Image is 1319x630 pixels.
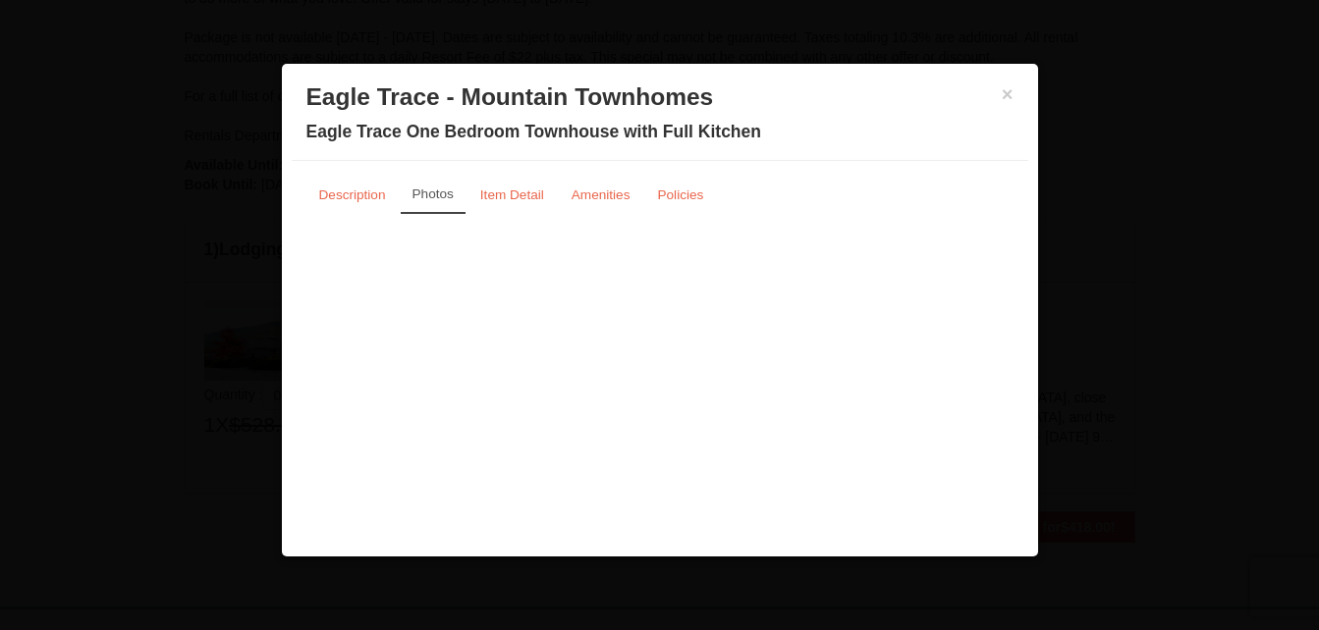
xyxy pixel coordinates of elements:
[480,187,544,202] small: Item Detail
[306,176,399,214] a: Description
[306,82,1014,112] h3: Eagle Trace - Mountain Townhomes
[572,187,631,202] small: Amenities
[1002,84,1014,104] button: ×
[401,176,466,214] a: Photos
[412,186,454,201] small: Photos
[306,122,1014,141] h4: Eagle Trace One Bedroom Townhouse with Full Kitchen
[644,176,716,214] a: Policies
[559,176,643,214] a: Amenities
[467,176,557,214] a: Item Detail
[657,187,703,202] small: Policies
[319,187,386,202] small: Description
